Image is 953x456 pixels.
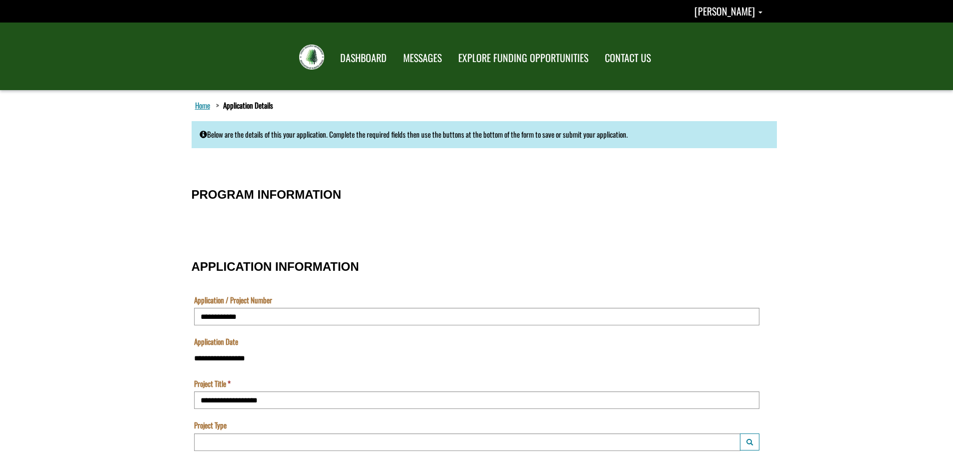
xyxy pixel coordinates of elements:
[194,433,740,451] input: Project Type
[194,391,759,409] input: Project Title
[597,46,658,71] a: CONTACT US
[299,45,324,70] img: FRIAA Submissions Portal
[192,178,762,240] fieldset: PROGRAM INFORMATION
[194,336,238,347] label: Application Date
[192,188,762,201] h3: PROGRAM INFORMATION
[214,100,273,111] li: Application Details
[694,4,755,19] span: [PERSON_NAME]
[396,46,449,71] a: MESSAGES
[333,46,394,71] a: DASHBOARD
[740,433,759,450] button: Project Type Launch lookup modal
[451,46,596,71] a: EXPLORE FUNDING OPPORTUNITIES
[194,420,227,430] label: Project Type
[331,43,658,71] nav: Main Navigation
[694,4,762,19] a: Stacey Carmichael
[193,99,212,112] a: Home
[194,378,231,389] label: Project Title
[194,295,272,305] label: Application / Project Number
[192,121,777,148] div: Below are the details of this your application. Complete the required fields then use the buttons...
[192,260,762,273] h3: APPLICATION INFORMATION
